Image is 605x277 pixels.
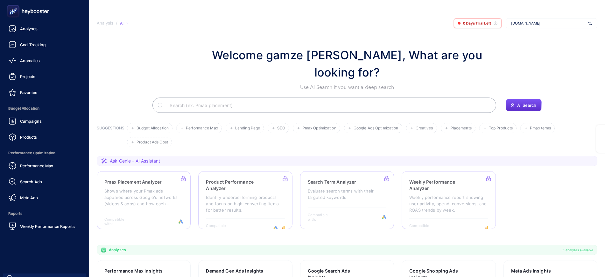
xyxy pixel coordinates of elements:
[191,47,503,81] h1: Welcome gamze [PERSON_NAME], What are you looking for?
[235,126,260,131] span: Landing Page
[186,126,218,131] span: Performance Max
[489,126,513,131] span: Top Products
[5,175,84,188] a: Search Ads
[402,171,496,229] a: Weekly Performance AnalyzerWeekly performance report showing user activity, spend, conversions, a...
[206,268,263,274] h3: Demand Gen Ads Insights
[109,247,126,252] span: Analyzes
[20,119,42,124] span: Campaigns
[5,131,84,143] a: Products
[5,102,84,115] span: Budget Allocation
[104,268,163,274] h3: Performance Max Insights
[5,207,84,220] span: Reports
[20,26,38,31] span: Analyses
[517,103,536,108] span: AI Search
[120,21,129,26] div: All
[5,220,84,233] a: Weekly Performance Reports
[300,171,394,229] a: Search Term AnalyzerEvaluate search terms with their targeted keywordsCompatible with:
[416,126,433,131] span: Creatives
[562,247,593,252] span: 11 analyzes available
[511,268,551,274] h3: Meta Ads Insights
[20,135,37,140] span: Products
[20,224,75,229] span: Weekly Performance Reports
[463,21,491,26] span: 0 Days Trial Left
[116,20,117,26] span: /
[97,171,191,229] a: Pmax Placement AnalyzerShows where your Pmax ads appeared across Google's networks (videos & apps...
[583,255,599,271] iframe: Intercom live chat
[20,195,38,200] span: Meta Ads
[5,54,84,67] a: Anomalies
[530,126,551,131] span: Pmax terms
[450,126,472,131] span: Placements
[5,147,84,159] span: Performance Optimization
[506,99,541,112] button: AI Search
[511,21,586,26] span: [DOMAIN_NAME]
[97,126,124,147] h3: SUGGESTIONS
[302,126,336,131] span: Pmax Optimization
[20,58,40,63] span: Anomalies
[165,96,491,114] input: Search
[20,74,35,79] span: Projects
[20,42,46,47] span: Goal Tracking
[5,115,84,128] a: Campaigns
[354,126,398,131] span: Google Ads Optimization
[5,70,84,83] a: Projects
[277,126,285,131] span: SEO
[110,158,160,164] span: Ask Genie - AI Assistant
[20,90,37,95] span: Favorites
[191,84,503,91] p: Use AI Search if you want a deep search
[137,140,168,145] span: Product Ads Cost
[20,163,53,168] span: Performance Max
[5,38,84,51] a: Goal Tracking
[5,159,84,172] a: Performance Max
[20,179,42,184] span: Search Ads
[5,22,84,35] a: Analyses
[198,171,292,229] a: Product Performance AnalyzerIdentify underperforming products and focus on high-converting items ...
[97,21,113,26] span: Analysis
[5,86,84,99] a: Favorites
[588,20,592,26] img: svg%3e
[137,126,169,131] span: Budget Allocation
[5,191,84,204] a: Meta Ads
